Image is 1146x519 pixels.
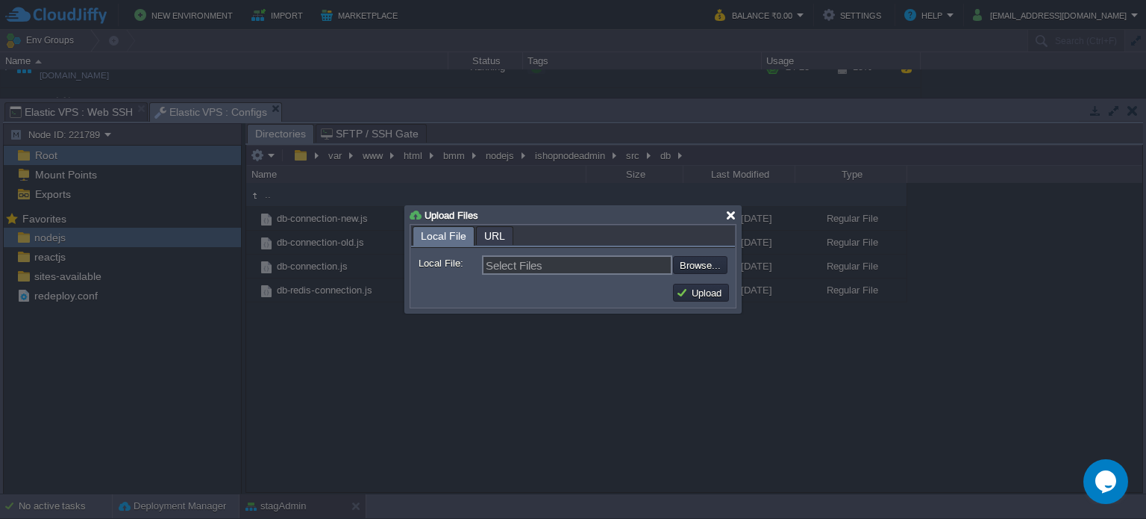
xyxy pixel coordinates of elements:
button: Upload [676,286,726,299]
span: Local File [421,227,466,246]
iframe: chat widget [1083,459,1131,504]
span: Upload Files [425,210,478,221]
label: Local File: [419,255,480,271]
span: URL [484,227,505,245]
